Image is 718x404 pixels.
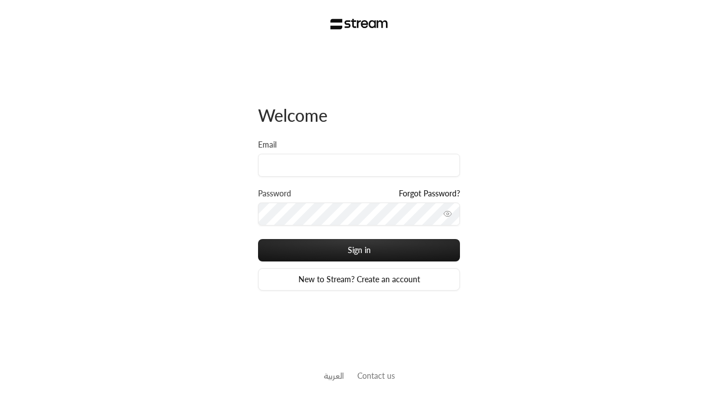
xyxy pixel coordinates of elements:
span: Welcome [258,105,328,125]
a: العربية [324,365,344,386]
label: Password [258,188,291,199]
button: toggle password visibility [439,205,457,223]
a: Forgot Password? [399,188,460,199]
a: New to Stream? Create an account [258,268,460,291]
button: Sign in [258,239,460,261]
button: Contact us [357,370,395,382]
a: Contact us [357,371,395,380]
img: Stream Logo [330,19,388,30]
label: Email [258,139,277,150]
